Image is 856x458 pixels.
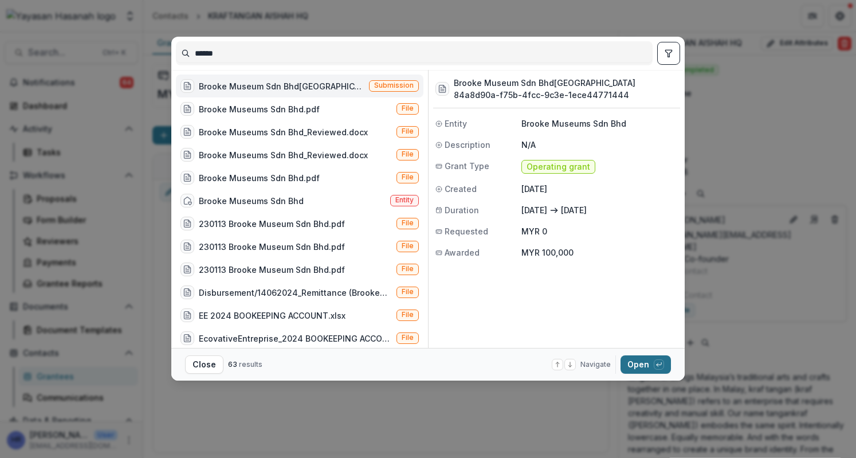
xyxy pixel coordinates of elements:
[228,360,237,369] span: 63
[521,225,678,237] p: MYR 0
[402,150,414,158] span: File
[402,265,414,273] span: File
[185,355,223,374] button: Close
[374,81,414,89] span: Submission
[402,127,414,135] span: File
[621,355,671,374] button: Open
[445,160,489,172] span: Grant Type
[445,118,467,130] span: Entity
[199,80,364,92] div: Brooke Museum Sdn Bhd[GEOGRAPHIC_DATA]
[199,218,345,230] div: 230113 Brooke Museum Sdn Bhd.pdf
[521,118,678,130] p: Brooke Museums Sdn Bhd
[527,162,590,172] span: Operating grant
[199,310,345,322] div: EE 2024 BOOKEEPING ACCOUNT.xlsx
[395,196,414,204] span: Entity
[402,219,414,227] span: File
[454,89,635,101] h3: 84a8d90a-f75b-4fcc-9c3e-1ece44771444
[199,172,320,184] div: Brooke Museums Sdn Bhd.pdf
[402,288,414,296] span: File
[561,204,587,216] p: [DATE]
[445,204,479,216] span: Duration
[521,139,678,151] p: N/A
[445,183,477,195] span: Created
[521,246,678,259] p: MYR 100,000
[657,42,680,65] button: toggle filters
[199,126,368,138] div: Brooke Museums Sdn Bhd_Reviewed.docx
[402,311,414,319] span: File
[199,241,345,253] div: 230113 Brooke Museum Sdn Bhd.pdf
[402,334,414,342] span: File
[199,195,304,207] div: Brooke Museums Sdn Bhd
[445,225,488,237] span: Requested
[402,242,414,250] span: File
[580,359,611,370] span: Navigate
[199,287,392,299] div: Disbursement/14062024_Remittance (BrookeMuseum).pdf
[521,183,678,195] p: [DATE]
[199,149,368,161] div: Brooke Museums Sdn Bhd_Reviewed.docx
[239,360,262,369] span: results
[445,139,490,151] span: Description
[199,332,392,345] div: EcovativeEntreprise_2024 BOOKEEPING ACCOUNT.pdf
[402,173,414,181] span: File
[454,77,635,89] h3: Brooke Museum Sdn Bhd[GEOGRAPHIC_DATA]
[445,246,480,259] span: Awarded
[521,204,547,216] p: [DATE]
[402,104,414,112] span: File
[199,103,320,115] div: Brooke Museums Sdn Bhd.pdf
[199,264,345,276] div: 230113 Brooke Museum Sdn Bhd.pdf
